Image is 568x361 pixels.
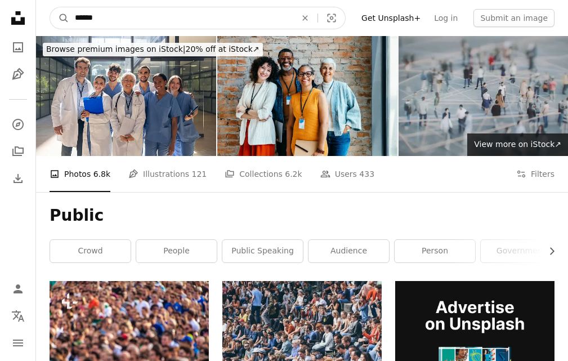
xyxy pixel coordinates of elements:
a: Download History [7,167,29,190]
a: person [395,240,475,262]
a: crowd [50,240,131,262]
h1: Public [50,206,554,226]
a: government [481,240,561,262]
button: Language [7,305,29,327]
a: Illustrations [7,63,29,86]
a: Illustrations 121 [128,156,207,192]
span: View more on iStock ↗ [474,140,561,149]
a: Crowd of football fans watching the match in the streets. Out of focus. [50,329,209,339]
a: Browse premium images on iStock|20% off at iStock↗ [36,36,270,63]
a: audience [308,240,389,262]
span: 433 [359,168,374,180]
a: Users 433 [320,156,374,192]
form: Find visuals sitewide [50,7,346,29]
a: public speaking [222,240,303,262]
a: Log in / Sign up [7,278,29,300]
button: scroll list to the right [542,240,554,262]
a: Collections [7,140,29,163]
img: Smiling and confident group of diverse professionals standing together in a welcoming office envi... [217,36,397,156]
a: Get Unsplash+ [355,9,427,27]
span: 6.2k [285,168,302,180]
a: Photos [7,36,29,59]
button: Search Unsplash [50,7,69,29]
a: people sitting on stadium [222,329,382,339]
button: Clear [293,7,317,29]
span: Browse premium images on iStock | [46,44,185,54]
a: Explore [7,113,29,136]
a: Collections 6.2k [225,156,302,192]
a: Log in [427,9,464,27]
span: 121 [192,168,207,180]
img: Happy group of healthcare workers smiling at the hospital [36,36,216,156]
a: View more on iStock↗ [467,133,568,156]
button: Visual search [318,7,345,29]
a: Home — Unsplash [7,7,29,32]
button: Menu [7,332,29,354]
div: 20% off at iStock ↗ [43,43,263,56]
a: people [136,240,217,262]
button: Filters [516,156,554,192]
button: Submit an image [473,9,554,27]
